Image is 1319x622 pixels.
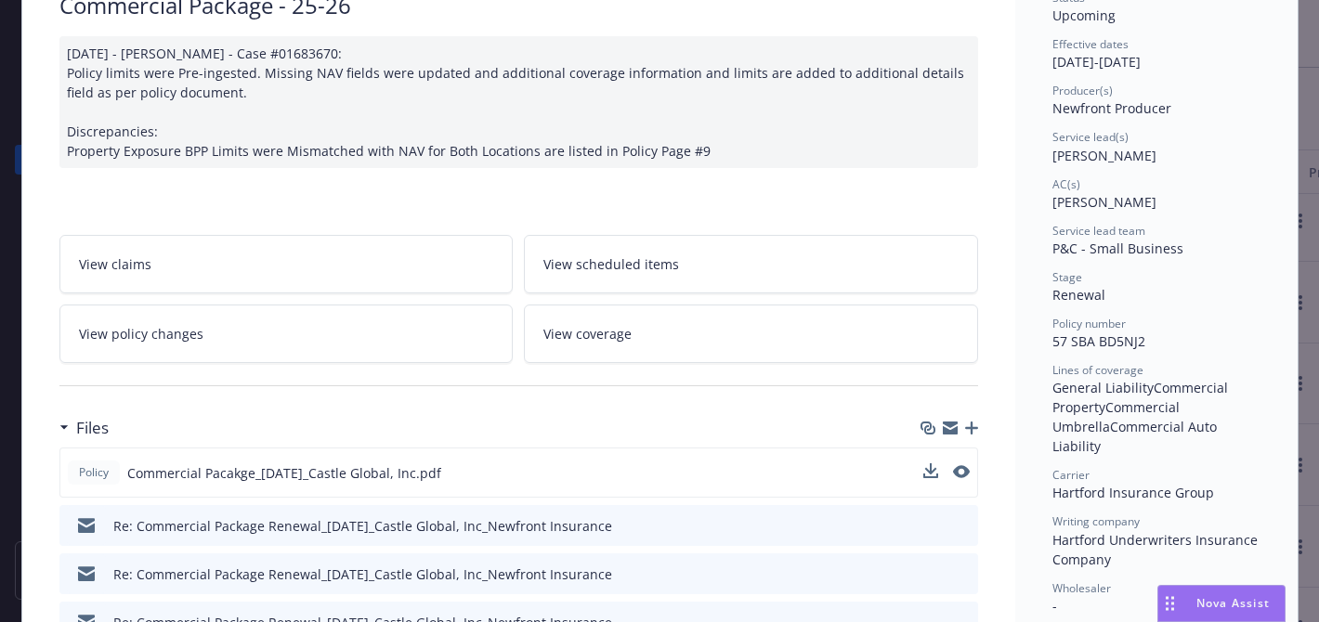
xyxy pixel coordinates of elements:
[1052,597,1057,615] span: -
[1052,484,1214,501] span: Hartford Insurance Group
[1052,223,1145,239] span: Service lead team
[1052,379,1232,416] span: Commercial Property
[76,416,109,440] h3: Files
[1052,83,1113,98] span: Producer(s)
[953,465,970,478] button: preview file
[1052,129,1129,145] span: Service lead(s)
[1052,531,1261,568] span: Hartford Underwriters Insurance Company
[954,564,971,584] button: preview file
[924,516,939,536] button: download file
[1052,36,1260,71] div: [DATE] - [DATE]
[1052,193,1156,211] span: [PERSON_NAME]
[59,416,109,440] div: Files
[1052,286,1105,304] span: Renewal
[79,254,151,274] span: View claims
[1196,595,1270,611] span: Nova Assist
[59,36,978,168] div: [DATE] - [PERSON_NAME] - Case #01683670: Policy limits were Pre-ingested. Missing NAV fields were...
[953,463,970,483] button: preview file
[1052,176,1080,192] span: AC(s)
[113,516,612,536] div: Re: Commercial Package Renewal_[DATE]_Castle Global, Inc_Newfront Insurance
[59,305,514,363] a: View policy changes
[1052,467,1090,483] span: Carrier
[923,463,938,483] button: download file
[1052,398,1183,435] span: Commercial Umbrella
[113,564,612,584] div: Re: Commercial Package Renewal_[DATE]_Castle Global, Inc_Newfront Insurance
[1052,362,1143,378] span: Lines of coverage
[1052,418,1221,455] span: Commercial Auto Liability
[543,324,632,343] span: View coverage
[1052,316,1126,331] span: Policy number
[1052,379,1154,396] span: General Liability
[954,516,971,536] button: preview file
[1052,332,1145,350] span: 57 SBA BD5NJ2
[524,305,978,363] a: View coverage
[1052,99,1171,117] span: Newfront Producer
[923,463,938,478] button: download file
[924,564,939,584] button: download file
[1157,585,1286,622] button: Nova Assist
[1052,240,1183,257] span: P&C - Small Business
[1052,6,1116,24] span: Upcoming
[127,463,441,483] span: Commercial Pacakge_[DATE]_Castle Global, Inc.pdf
[1052,580,1111,596] span: Wholesaler
[1158,586,1182,621] div: Drag to move
[543,254,679,274] span: View scheduled items
[524,235,978,293] a: View scheduled items
[1052,36,1129,52] span: Effective dates
[75,464,112,481] span: Policy
[79,324,203,343] span: View policy changes
[1052,269,1082,285] span: Stage
[1052,513,1140,529] span: Writing company
[59,235,514,293] a: View claims
[1052,147,1156,164] span: [PERSON_NAME]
